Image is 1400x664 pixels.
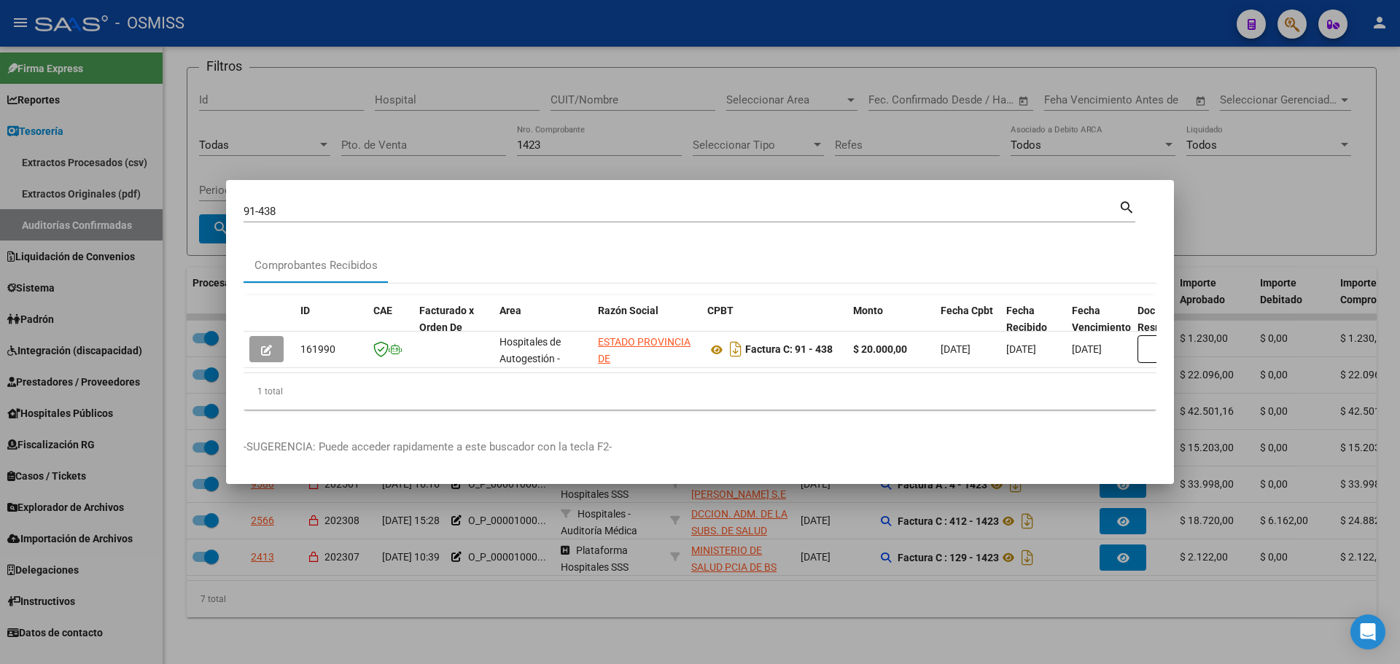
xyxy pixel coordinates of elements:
[419,305,474,333] span: Facturado x Orden De
[244,439,1156,456] p: -SUGERENCIA: Puede acceder rapidamente a este buscador con la tecla F2-
[494,295,592,359] datatable-header-cell: Area
[254,257,378,274] div: Comprobantes Recibidos
[1072,343,1102,355] span: [DATE]
[935,295,1000,359] datatable-header-cell: Fecha Cpbt
[707,305,734,316] span: CPBT
[941,305,993,316] span: Fecha Cpbt
[598,336,696,397] span: ESTADO PROVINCIA DE [GEOGRAPHIC_DATA][PERSON_NAME]
[1066,295,1132,359] datatable-header-cell: Fecha Vencimiento
[295,295,367,359] datatable-header-cell: ID
[1137,305,1203,333] span: Doc Respaldatoria
[853,305,883,316] span: Monto
[701,295,847,359] datatable-header-cell: CPBT
[367,295,413,359] datatable-header-cell: CAE
[499,305,521,316] span: Area
[300,305,310,316] span: ID
[1132,295,1219,359] datatable-header-cell: Doc Respaldatoria
[1119,198,1135,215] mat-icon: search
[598,334,696,364] div: 30673377544
[745,344,833,356] strong: Factura C: 91 - 438
[1000,295,1066,359] datatable-header-cell: Fecha Recibido
[244,373,1156,410] div: 1 total
[1350,614,1385,649] div: Open Intercom Messenger
[1072,305,1131,333] span: Fecha Vencimiento
[373,305,392,316] span: CAE
[598,305,658,316] span: Razón Social
[941,343,971,355] span: [DATE]
[413,295,494,359] datatable-header-cell: Facturado x Orden De
[726,337,745,361] i: Descargar documento
[847,295,935,359] datatable-header-cell: Monto
[592,295,701,359] datatable-header-cell: Razón Social
[853,343,907,355] strong: $ 20.000,00
[300,341,362,358] div: 161990
[1006,305,1047,333] span: Fecha Recibido
[1006,343,1036,355] span: [DATE]
[499,336,561,381] span: Hospitales de Autogestión - Afiliaciones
